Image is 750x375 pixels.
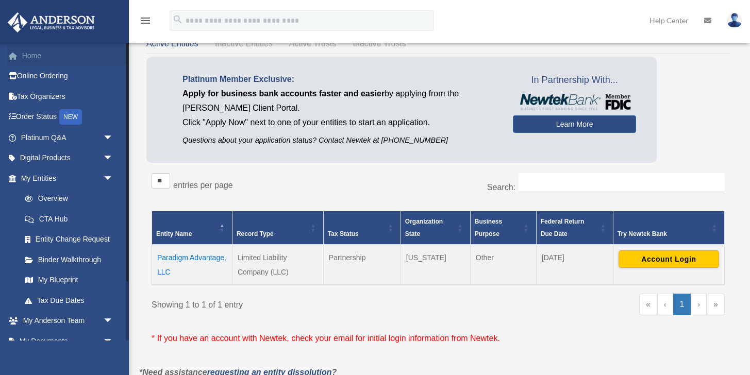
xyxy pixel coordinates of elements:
[657,294,673,315] a: Previous
[182,72,497,87] p: Platinum Member Exclusive:
[487,183,515,192] label: Search:
[613,211,724,245] th: Try Newtek Bank : Activate to sort
[7,311,129,331] a: My Anderson Teamarrow_drop_down
[152,331,725,346] p: * If you have an account with Newtek, check your email for initial login information from Newtek.
[139,14,152,27] i: menu
[619,254,719,263] a: Account Login
[215,39,273,48] span: Inactive Entities
[618,228,709,240] div: Try Newtek Bank
[536,211,613,245] th: Federal Return Due Date: Activate to sort
[470,245,536,285] td: Other
[103,148,124,169] span: arrow_drop_down
[182,134,497,147] p: Questions about your application status? Contact Newtek at [PHONE_NUMBER]
[146,39,198,48] span: Active Entities
[182,115,497,130] p: Click "Apply Now" next to one of your entities to start an application.
[619,250,719,268] button: Account Login
[156,230,192,237] span: Entity Name
[328,230,359,237] span: Tax Status
[14,209,124,229] a: CTA Hub
[475,218,502,237] span: Business Purpose
[691,294,707,315] a: Next
[405,218,443,237] span: Organization State
[14,290,124,311] a: Tax Due Dates
[7,127,129,148] a: Platinum Q&Aarrow_drop_down
[182,87,497,115] p: by applying from the [PERSON_NAME] Client Portal.
[7,45,129,66] a: Home
[7,168,124,189] a: My Entitiesarrow_drop_down
[7,107,129,128] a: Order StatusNEW
[103,311,124,332] span: arrow_drop_down
[518,94,631,110] img: NewtekBankLogoSM.png
[103,127,124,148] span: arrow_drop_down
[103,331,124,352] span: arrow_drop_down
[173,181,233,190] label: entries per page
[59,109,82,125] div: NEW
[470,211,536,245] th: Business Purpose: Activate to sort
[5,12,98,32] img: Anderson Advisors Platinum Portal
[353,39,406,48] span: Inactive Trusts
[7,86,129,107] a: Tax Organizers
[7,331,129,351] a: My Documentsarrow_drop_down
[232,245,323,285] td: Limited Liability Company (LLC)
[232,211,323,245] th: Record Type: Activate to sort
[707,294,725,315] a: Last
[536,245,613,285] td: [DATE]
[513,115,636,133] a: Learn More
[152,294,430,312] div: Showing 1 to 1 of 1 entry
[172,14,184,25] i: search
[323,211,401,245] th: Tax Status: Activate to sort
[289,39,337,48] span: Active Trusts
[401,211,470,245] th: Organization State: Activate to sort
[152,211,232,245] th: Entity Name: Activate to invert sorting
[727,13,742,28] img: User Pic
[139,18,152,27] a: menu
[103,168,124,189] span: arrow_drop_down
[14,189,119,209] a: Overview
[152,245,232,285] td: Paradigm Advantage, LLC
[639,294,657,315] a: First
[14,229,124,250] a: Entity Change Request
[513,72,636,89] span: In Partnership With...
[14,249,124,270] a: Binder Walkthrough
[237,230,274,237] span: Record Type
[7,66,129,87] a: Online Ordering
[7,148,129,168] a: Digital Productsarrow_drop_down
[323,245,401,285] td: Partnership
[541,218,585,237] span: Federal Return Due Date
[14,270,124,291] a: My Blueprint
[182,89,385,98] span: Apply for business bank accounts faster and easier
[401,245,470,285] td: [US_STATE]
[673,294,691,315] a: 1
